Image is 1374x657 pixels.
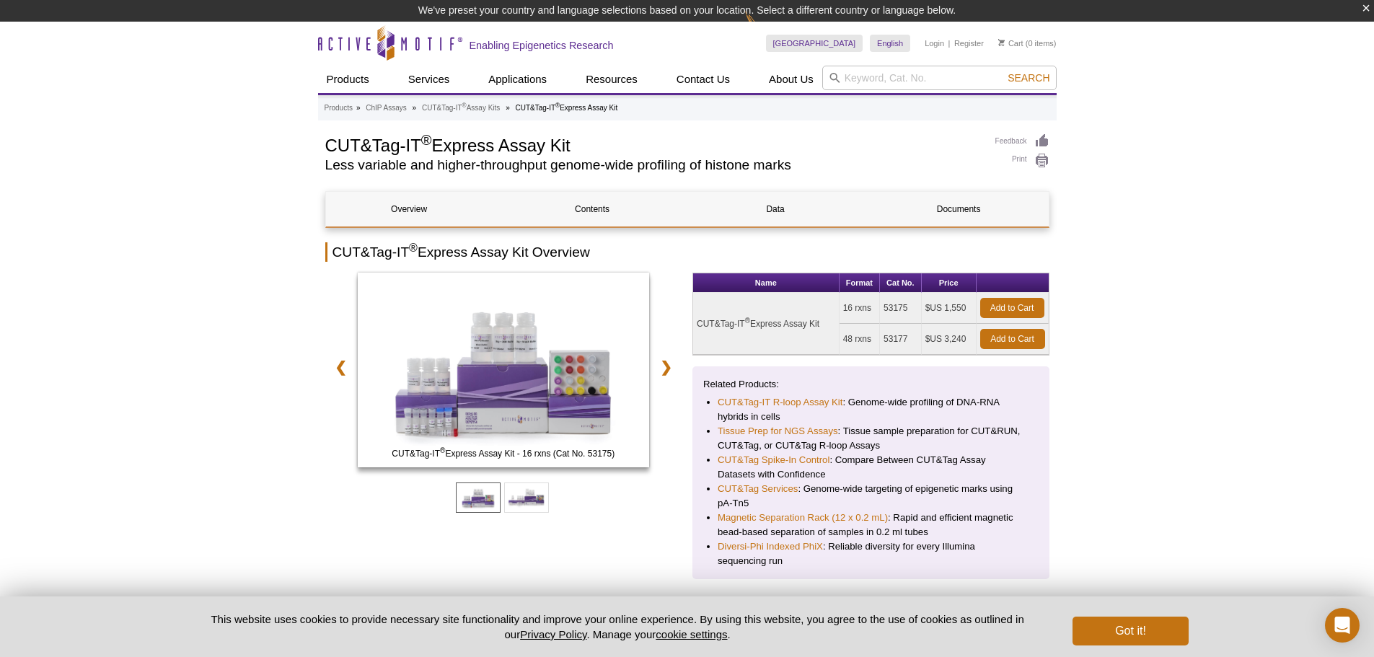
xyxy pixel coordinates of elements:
li: : Genome-wide targeting of epigenetic marks using pA-Tn5 [718,482,1024,511]
span: Search [1008,72,1049,84]
sup: ® [462,102,467,109]
sup: ® [745,317,750,325]
th: Format [840,273,880,293]
th: Name [693,273,840,293]
li: » [506,104,510,112]
li: : Compare Between CUT&Tag Assay Datasets with Confidence [718,453,1024,482]
a: [GEOGRAPHIC_DATA] [766,35,863,52]
li: : Genome-wide profiling of DNA-RNA hybrids in cells [718,395,1024,424]
a: Resources [577,66,646,93]
a: Diversi-Phi Indexed PhiX [718,539,823,554]
a: Overview [326,192,493,226]
a: CUT&Tag Services [718,482,798,496]
a: Add to Cart [980,329,1045,349]
a: Privacy Policy [520,628,586,640]
a: ❯ [651,350,682,384]
a: English [870,35,910,52]
a: ❮ [325,350,356,384]
a: CUT&Tag-IT®Assay Kits [422,102,500,115]
h2: CUT&Tag-IT Express Assay Kit Overview [325,242,1049,262]
li: » [413,104,417,112]
td: $US 1,550 [922,293,977,324]
a: Tissue Prep for NGS Assays [718,424,838,438]
li: : Rapid and efficient magnetic bead-based separation of samples in 0.2 ml tubes [718,511,1024,539]
a: CUT&Tag Spike-In Control [718,453,829,467]
li: CUT&Tag-IT Express Assay Kit [515,104,617,112]
a: Contents [509,192,676,226]
sup: ® [555,102,560,109]
h1: CUT&Tag-IT Express Assay Kit [325,133,981,155]
h2: Enabling Epigenetics Research [470,39,614,52]
td: 53175 [880,293,922,324]
td: $US 3,240 [922,324,977,355]
a: Applications [480,66,555,93]
a: CUT&Tag-IT R-loop Assay Kit [718,395,842,410]
a: Register [954,38,984,48]
a: Products [325,102,353,115]
img: Change Here [745,11,783,45]
a: Add to Cart [980,298,1044,318]
th: Price [922,273,977,293]
sup: ® [409,242,418,254]
li: (0 items) [998,35,1057,52]
td: 16 rxns [840,293,880,324]
img: CUT&Tag-IT Express Assay Kit - 16 rxns [358,273,650,467]
button: cookie settings [656,628,727,640]
a: Feedback [995,133,1049,149]
li: » [356,104,361,112]
th: Cat No. [880,273,922,293]
span: CUT&Tag-IT Express Assay Kit - 16 rxns (Cat No. 53175) [361,446,646,461]
td: 53177 [880,324,922,355]
input: Keyword, Cat. No. [822,66,1057,90]
a: Data [692,192,859,226]
a: ChIP Assays [366,102,407,115]
a: Login [925,38,944,48]
a: Contact Us [668,66,739,93]
li: | [948,35,951,52]
sup: ® [421,132,432,148]
td: CUT&Tag-IT Express Assay Kit [693,293,840,355]
td: 48 rxns [840,324,880,355]
img: Your Cart [998,39,1005,46]
sup: ® [440,446,445,454]
button: Search [1003,71,1054,84]
li: : Tissue sample preparation for CUT&RUN, CUT&Tag, or CUT&Tag R-loop Assays [718,424,1024,453]
a: About Us [760,66,822,93]
button: Got it! [1073,617,1188,645]
div: Open Intercom Messenger [1325,608,1360,643]
a: CUT&Tag-IT Express Assay Kit - 16 rxns [358,273,650,472]
a: Documents [876,192,1042,226]
h2: Less variable and higher-throughput genome-wide profiling of histone marks [325,159,981,172]
p: This website uses cookies to provide necessary site functionality and improve your online experie... [186,612,1049,642]
a: Cart [998,38,1023,48]
p: Related Products: [703,377,1039,392]
li: : Reliable diversity for every Illumina sequencing run [718,539,1024,568]
a: Products [318,66,378,93]
a: Print [995,153,1049,169]
a: Magnetic Separation Rack (12 x 0.2 mL) [718,511,888,525]
a: Services [400,66,459,93]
